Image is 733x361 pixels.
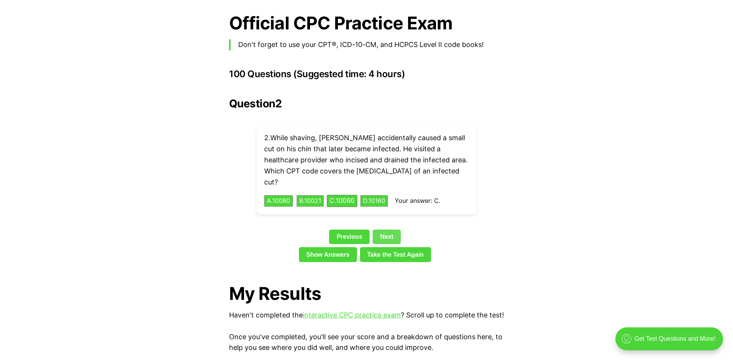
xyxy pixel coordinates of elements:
iframe: portal-trigger [609,324,733,361]
p: Once you've completed, you'll see your score and a breakdown of questions here, to help you see w... [229,332,504,354]
a: Previous [329,230,370,244]
button: A.10080 [264,195,293,207]
a: Show Answers [299,247,357,262]
h1: My Results [229,283,504,304]
h1: Official CPC Practice Exam [229,13,504,33]
span: Your answer: C. [395,197,440,204]
button: C.10060 [327,195,357,207]
p: 2 . While shaving, [PERSON_NAME] accidentally caused a small cut on his chin that later became in... [264,133,469,188]
a: Next [373,230,400,244]
button: D.10160 [360,195,388,207]
h2: Question 2 [229,97,504,110]
h3: 100 Questions (Suggested time: 4 hours) [229,69,504,79]
a: Take the Test Again [360,247,431,262]
button: B.10021 [297,195,324,207]
blockquote: Don't forget to use your CPT®, ICD-10-CM, and HCPCS Level II code books! [229,39,504,50]
p: Haven't completed the ? Scroll up to complete the test! [229,310,504,321]
a: interactive CPC practice exam [303,311,401,319]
